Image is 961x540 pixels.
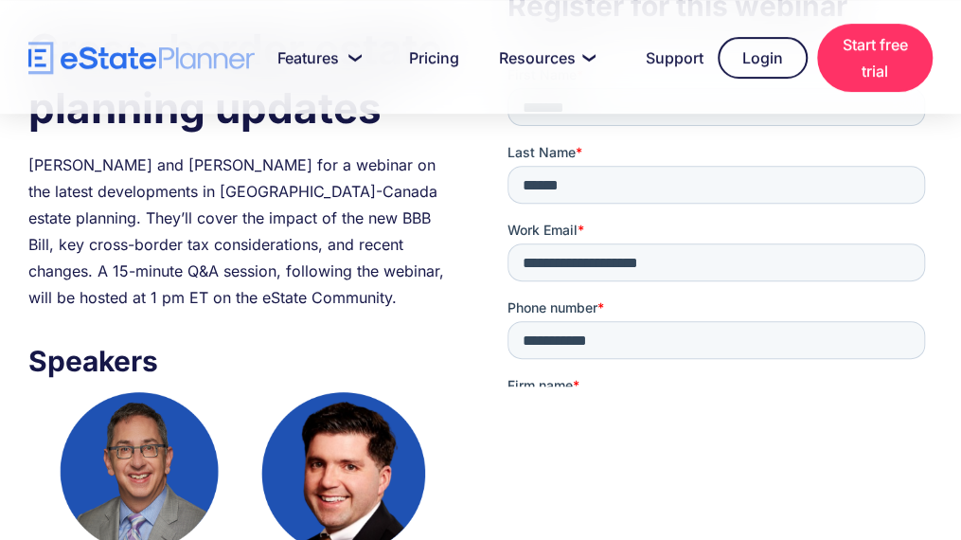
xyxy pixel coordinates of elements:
a: Start free trial [817,24,933,92]
a: Resources [476,39,614,77]
a: Support [623,39,708,77]
a: Pricing [386,39,467,77]
a: Login [718,37,808,79]
a: Features [255,39,377,77]
h3: Speakers [28,339,454,383]
iframe: Form 0 [507,65,933,387]
div: [PERSON_NAME] and [PERSON_NAME] for a webinar on the latest developments in [GEOGRAPHIC_DATA]-Can... [28,152,454,311]
a: home [28,42,255,75]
